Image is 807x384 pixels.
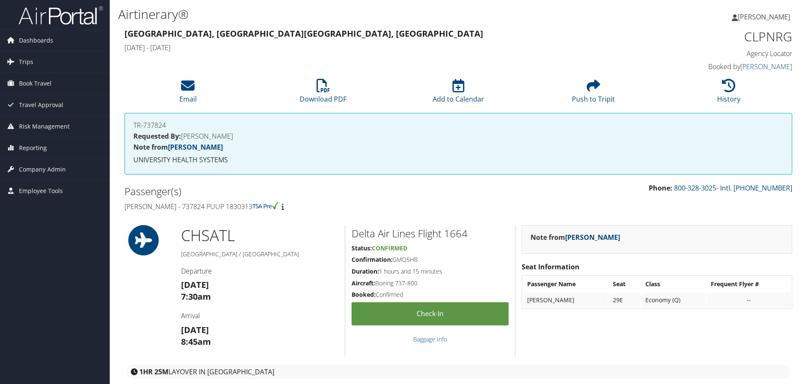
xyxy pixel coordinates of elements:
strong: [GEOGRAPHIC_DATA], [GEOGRAPHIC_DATA] [GEOGRAPHIC_DATA], [GEOGRAPHIC_DATA] [125,28,483,39]
span: Risk Management [19,116,70,137]
h5: Boeing 737-800 [352,279,509,287]
h5: Confirmed [352,290,509,299]
a: [PERSON_NAME] [565,233,620,242]
strong: Requested By: [133,132,181,141]
strong: Booked: [352,290,376,298]
img: airportal-logo.png [19,5,103,25]
strong: Confirmation: [352,255,393,263]
h1: CLPNRG [635,28,792,46]
th: Class [641,277,706,292]
td: Economy (Q) [641,293,706,308]
a: Download PDF [300,83,347,104]
a: History [717,83,740,104]
h5: GMQ5HB [352,255,509,264]
h2: Passenger(s) [125,184,452,199]
div: layover in [GEOGRAPHIC_DATA] [127,365,790,379]
a: Baggage Info [413,335,447,343]
a: Add to Calendar [433,83,484,104]
span: Company Admin [19,159,66,180]
strong: Note from [531,233,620,242]
strong: [DATE] [181,279,209,290]
h1: CHS ATL [181,225,339,246]
span: Book Travel [19,73,51,94]
th: Seat [609,277,640,292]
div: -- [711,296,787,304]
span: Trips [19,51,33,73]
h4: Agency Locator [635,49,792,58]
span: Reporting [19,137,47,158]
strong: Aircraft: [352,279,375,287]
strong: 7:30am [181,291,211,302]
strong: Duration: [352,267,379,275]
h2: Delta Air Lines Flight 1664 [352,226,509,241]
a: [PERSON_NAME] [732,4,799,30]
span: Dashboards [19,30,53,51]
h4: Booked by [635,62,792,71]
h4: [PERSON_NAME] - 737824 PUUP 1830313 [125,202,452,211]
span: Confirmed [372,244,407,252]
h4: [DATE] - [DATE] [125,43,622,52]
span: Employee Tools [19,180,63,201]
a: [PERSON_NAME] [168,142,223,152]
strong: Note from [133,142,223,152]
h4: TR-737824 [133,122,783,129]
td: [PERSON_NAME] [523,293,608,308]
strong: [DATE] [181,324,209,336]
h4: Departure [181,266,339,276]
strong: Status: [352,244,372,252]
strong: 8:45am [181,336,211,347]
a: [PERSON_NAME] [740,62,792,71]
h1: Airtinerary® [118,5,572,23]
h5: [GEOGRAPHIC_DATA] / [GEOGRAPHIC_DATA] [181,250,339,258]
h4: Arrival [181,311,339,320]
p: UNIVERSITY HEALTH SYSTEMS [133,155,783,166]
td: 29E [609,293,640,308]
a: 800-328-3025- Intl. [PHONE_NUMBER] [674,183,792,193]
h5: 1 hours and 15 minutes [352,267,509,276]
a: Push to Tripit [572,83,615,104]
span: [PERSON_NAME] [738,12,790,21]
strong: Seat Information [522,262,580,271]
strong: Phone: [649,183,672,193]
img: tsa-precheck.png [252,202,280,209]
a: Check-in [352,302,509,325]
strong: 1HR 25M [139,367,168,376]
span: Travel Approval [19,94,63,115]
th: Passenger Name [523,277,608,292]
h4: [PERSON_NAME] [133,133,783,140]
a: Email [179,83,197,104]
th: Frequent Flyer # [707,277,791,292]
